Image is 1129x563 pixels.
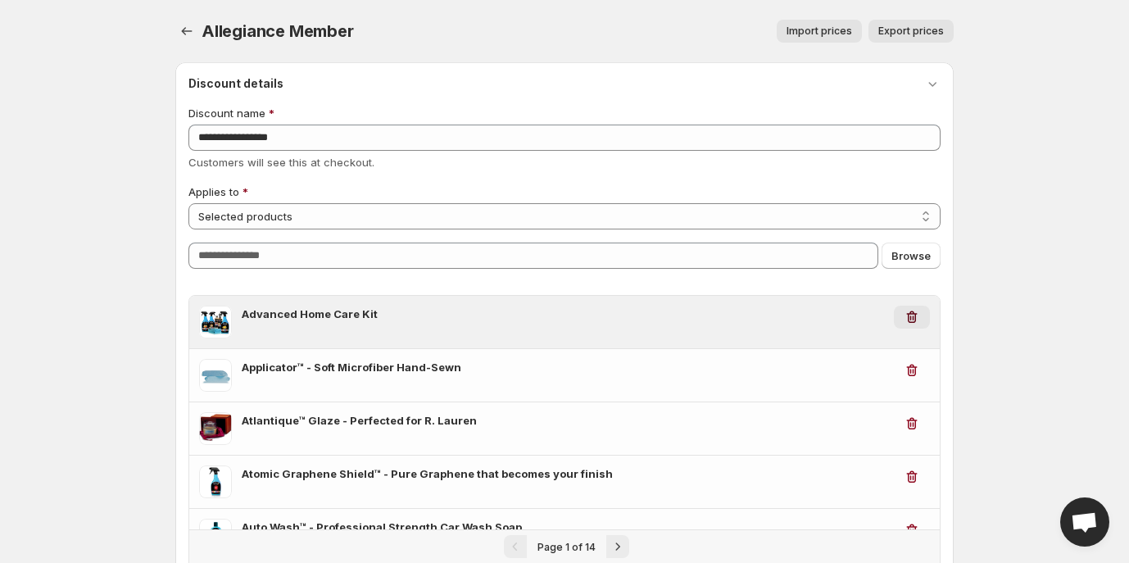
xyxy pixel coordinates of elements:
[537,541,596,553] span: Page 1 of 14
[242,519,894,535] h3: Auto Wash™ - Professional Strength Car Wash Soap
[242,412,894,429] h3: Atlantique™ Glaze - Perfected for R. Lauren
[188,107,265,120] span: Discount name
[868,20,954,43] button: Export prices
[882,243,941,269] button: Browse
[188,156,374,169] span: Customers will see this at checkout.
[777,20,862,43] button: Import prices
[891,247,931,264] span: Browse
[189,529,940,563] nav: Pagination
[188,75,283,92] h3: Discount details
[787,25,852,38] span: Import prices
[188,185,239,198] span: Applies to
[606,535,629,558] button: Next
[242,465,894,482] h3: Atomic Graphene Shield™ - Pure Graphene that becomes your finish
[1060,497,1109,547] div: Open chat
[202,21,354,41] span: Allegiance Member
[242,306,894,322] h3: Advanced Home Care Kit
[878,25,944,38] span: Export prices
[242,359,894,375] h3: Applicator™ - Soft Microfiber Hand-Sewn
